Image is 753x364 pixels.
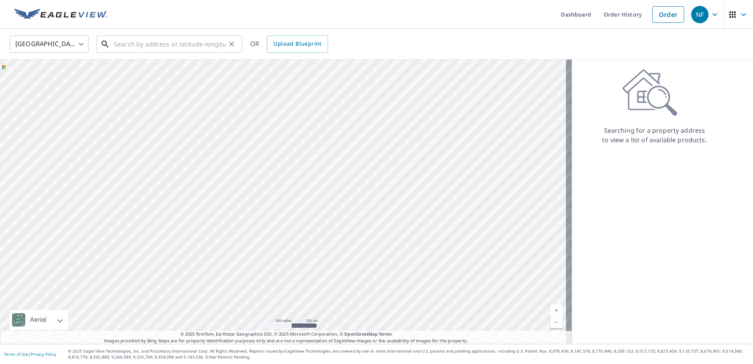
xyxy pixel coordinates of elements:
[379,331,392,337] a: Terms
[31,351,56,357] a: Privacy Policy
[180,331,392,338] span: © 2025 TomTom, Earthstar Geographics SIO, © 2025 Microsoft Corporation, ©
[250,35,328,53] div: OR
[273,39,321,49] span: Upload Blueprint
[691,6,708,23] div: NF
[68,348,749,360] p: © 2025 Eagle View Technologies, Inc. and Pictometry International Corp. All Rights Reserved. Repo...
[652,6,684,23] a: Order
[551,305,562,316] a: Current Level 5, Zoom In
[344,331,377,337] a: OpenStreetMap
[267,35,328,53] a: Upload Blueprint
[14,9,107,20] img: EV Logo
[28,310,49,330] div: Aerial
[10,33,89,55] div: [GEOGRAPHIC_DATA]
[551,316,562,328] a: Current Level 5, Zoom Out
[602,126,707,145] p: Searching for a property address to view a list of available products.
[4,352,56,357] p: |
[4,351,28,357] a: Terms of Use
[9,310,68,330] div: Aerial
[226,39,237,50] button: Clear
[114,33,226,55] input: Search by address or latitude-longitude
